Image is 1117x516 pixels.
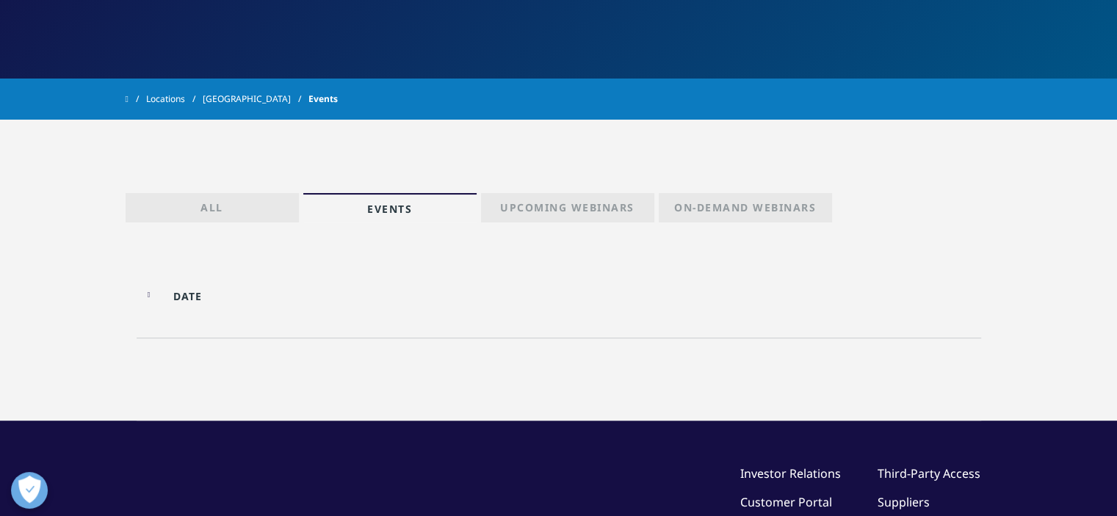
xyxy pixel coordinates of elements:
a: On-Demand Webinars [659,193,832,222]
a: Events [303,193,477,222]
a: Investor Relations [740,465,841,482]
p: Upcoming Webinars [500,200,635,221]
a: Suppliers [878,494,930,510]
a: Upcoming Webinars [481,193,654,222]
a: Customer Portal [740,494,832,510]
a: [GEOGRAPHIC_DATA] [203,86,308,112]
p: Events [367,202,412,222]
a: All [126,193,299,222]
a: Third-Party Access [878,465,980,482]
input: DATE [144,280,341,313]
a: Locations [146,86,203,112]
p: On-Demand Webinars [674,200,816,221]
p: All [200,200,223,221]
span: Events [308,86,338,112]
button: Voorkeuren openen [11,472,48,509]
